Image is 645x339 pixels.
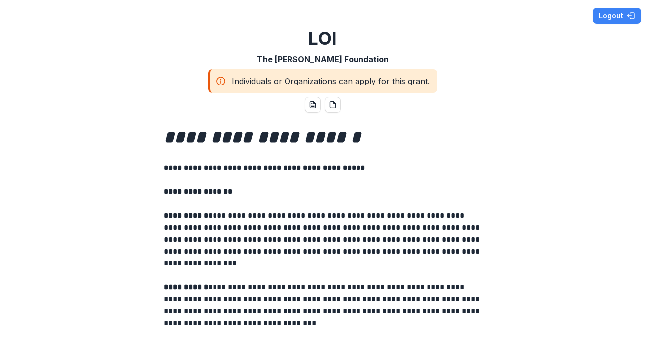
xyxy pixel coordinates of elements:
[305,97,321,113] button: word-download
[257,53,389,65] p: The [PERSON_NAME] Foundation
[593,8,641,24] button: Logout
[208,69,437,93] div: Individuals or Organizations can apply for this grant.
[325,97,341,113] button: pdf-download
[308,28,337,49] h2: LOI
